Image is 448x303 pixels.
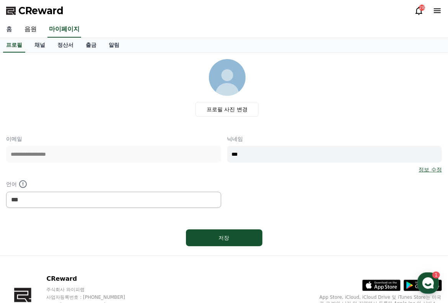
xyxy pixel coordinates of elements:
[419,166,442,173] a: 정보 수정
[24,251,29,257] span: 홈
[99,239,147,259] a: 설정
[6,179,221,189] p: 언어
[118,251,127,257] span: 설정
[80,38,103,53] a: 출금
[46,294,140,300] p: 사업자등록번호 : [PHONE_NUMBER]
[419,5,425,11] div: 28
[28,38,51,53] a: 채널
[201,234,247,242] div: 저장
[195,102,259,117] label: 프로필 사진 변경
[70,251,79,257] span: 대화
[227,135,442,143] p: 닉네임
[2,239,51,259] a: 홈
[46,287,140,293] p: 주식회사 와이피랩
[103,38,125,53] a: 알림
[18,21,43,38] a: 음원
[3,38,25,53] a: 프로필
[46,274,140,283] p: CReward
[209,59,246,96] img: profile_image
[414,6,424,15] a: 28
[78,239,80,245] span: 1
[6,5,64,17] a: CReward
[51,239,99,259] a: 1대화
[51,38,80,53] a: 정산서
[186,229,262,246] button: 저장
[47,21,81,38] a: 마이페이지
[6,135,221,143] p: 이메일
[18,5,64,17] span: CReward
